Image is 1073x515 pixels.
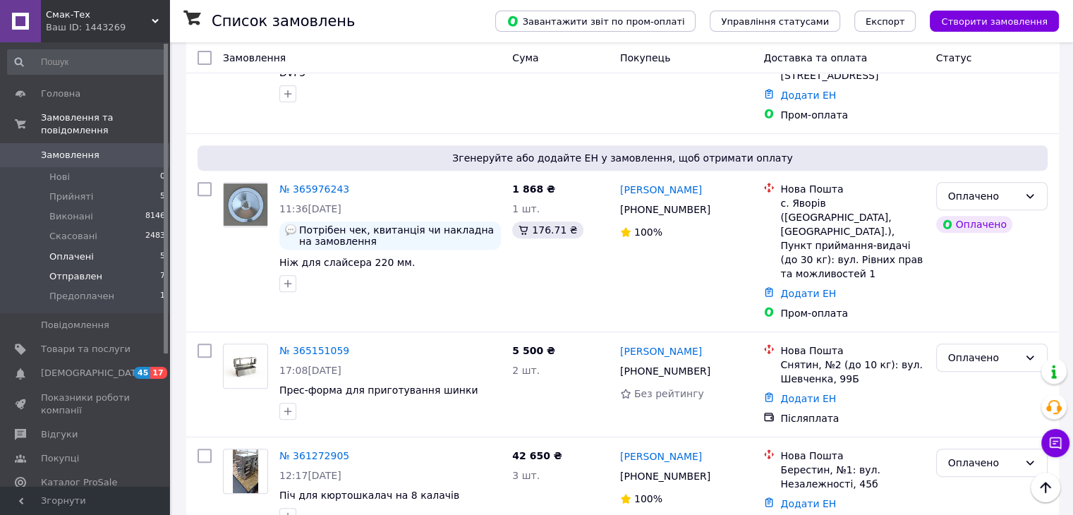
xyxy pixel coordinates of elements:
[710,11,840,32] button: Управління статусами
[620,365,710,377] span: [PHONE_NUMBER]
[780,90,836,101] a: Додати ЕН
[279,365,341,376] span: 17:08[DATE]
[634,388,704,399] span: Без рейтингу
[495,11,696,32] button: Завантажити звіт по пром-оплаті
[780,108,924,122] div: Пром-оплата
[512,345,555,356] span: 5 500 ₴
[41,392,131,417] span: Показники роботи компанії
[7,49,166,75] input: Пошук
[134,367,150,379] span: 45
[41,452,79,465] span: Покупці
[721,16,829,27] span: Управління статусами
[916,15,1059,26] a: Створити замовлення
[145,230,165,243] span: 2483
[49,171,70,183] span: Нові
[41,428,78,441] span: Відгуки
[620,449,702,464] a: [PERSON_NAME]
[780,393,836,404] a: Додати ЕН
[948,350,1019,365] div: Оплачено
[279,257,415,268] a: Ніж для слайсера 220 мм.
[160,290,165,303] span: 1
[223,52,286,63] span: Замовлення
[224,354,267,379] img: Фото товару
[279,470,341,481] span: 12:17[DATE]
[780,182,924,196] div: Нова Пошта
[780,344,924,358] div: Нова Пошта
[160,190,165,203] span: 5
[145,210,165,223] span: 8146
[49,210,93,223] span: Виконані
[780,498,836,509] a: Додати ЕН
[948,455,1019,471] div: Оплачено
[763,52,867,63] span: Доставка та оплата
[41,149,99,162] span: Замовлення
[223,182,268,227] a: Фото товару
[41,319,109,332] span: Повідомлення
[1031,473,1060,502] button: Наверх
[512,203,540,214] span: 1 шт.
[203,151,1042,165] span: Згенеруйте або додайте ЕН у замовлення, щоб отримати оплату
[49,190,93,203] span: Прийняті
[634,226,662,238] span: 100%
[780,449,924,463] div: Нова Пошта
[936,216,1012,233] div: Оплачено
[620,52,670,63] span: Покупець
[233,449,257,493] img: Фото товару
[620,204,710,215] span: [PHONE_NUMBER]
[41,476,117,489] span: Каталог ProSale
[49,230,97,243] span: Скасовані
[620,471,710,482] span: [PHONE_NUMBER]
[866,16,905,27] span: Експорт
[930,11,1059,32] button: Створити замовлення
[41,111,169,137] span: Замовлення та повідомлення
[512,52,538,63] span: Cума
[620,344,702,358] a: [PERSON_NAME]
[512,183,555,195] span: 1 868 ₴
[780,196,924,281] div: с. Яворів ([GEOGRAPHIC_DATA], [GEOGRAPHIC_DATA].), Пункт приймання-видачі (до 30 кг): вул. Рівних...
[780,288,836,299] a: Додати ЕН
[150,367,166,379] span: 17
[854,11,916,32] button: Експорт
[160,270,165,283] span: 7
[46,21,169,34] div: Ваш ID: 1443269
[223,449,268,494] a: Фото товару
[941,16,1048,27] span: Створити замовлення
[224,183,267,226] img: Фото товару
[49,250,94,263] span: Оплачені
[223,344,268,389] a: Фото товару
[41,367,145,380] span: [DEMOGRAPHIC_DATA]
[49,270,102,283] span: Отправлен
[1041,429,1069,457] button: Чат з покупцем
[279,183,349,195] a: № 365976243
[936,52,972,63] span: Статус
[41,87,80,100] span: Головна
[634,493,662,504] span: 100%
[780,358,924,386] div: Снятин, №2 (до 10 кг): вул. Шевченка, 99Б
[512,222,583,238] div: 176.71 ₴
[780,411,924,425] div: Післяплата
[212,13,355,30] h1: Список замовлень
[279,384,478,396] a: Прес-форма для приготування шинки
[299,224,495,247] span: Потрібен чек, квитанція чи накладна на замовлення
[49,290,114,303] span: Предоплачен
[780,463,924,491] div: Берестин, №1: вул. Незалежності, 45б
[279,203,341,214] span: 11:36[DATE]
[160,171,165,183] span: 0
[279,490,459,501] a: Піч для кюртошкалач на 8 калачів
[41,343,131,356] span: Товари та послуги
[948,188,1019,204] div: Оплачено
[780,306,924,320] div: Пром-оплата
[279,345,349,356] a: № 365151059
[46,8,152,21] span: Смак-Тех
[512,450,562,461] span: 42 650 ₴
[512,365,540,376] span: 2 шт.
[620,183,702,197] a: [PERSON_NAME]
[285,224,296,236] img: :speech_balloon:
[507,15,684,28] span: Завантажити звіт по пром-оплаті
[279,450,349,461] a: № 361272905
[512,470,540,481] span: 3 шт.
[160,250,165,263] span: 5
